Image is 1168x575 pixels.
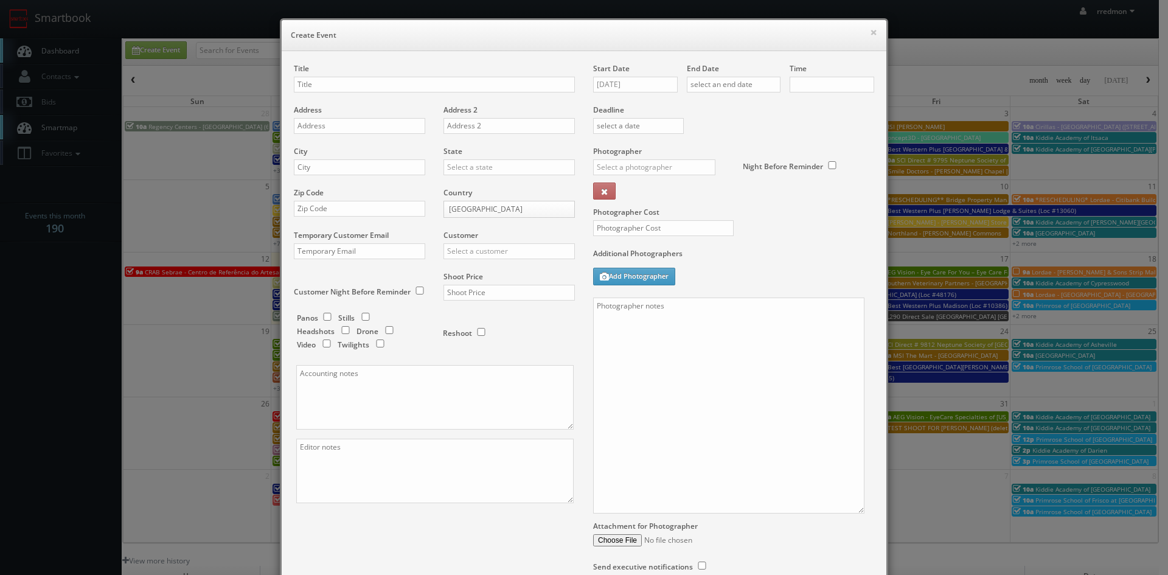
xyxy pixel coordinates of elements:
[338,340,369,350] label: Twilights
[584,207,883,217] label: Photographer Cost
[443,105,478,115] label: Address 2
[687,63,719,74] label: End Date
[870,28,877,37] button: ×
[687,77,780,92] input: select an end date
[443,159,575,175] input: Select a state
[291,29,877,41] h6: Create Event
[443,328,472,338] label: Reshoot
[449,201,558,217] span: [GEOGRAPHIC_DATA]
[294,63,309,74] label: Title
[593,159,715,175] input: Select a photographer
[443,118,575,134] input: Address 2
[294,201,425,217] input: Zip Code
[294,187,324,198] label: Zip Code
[593,521,698,531] label: Attachment for Photographer
[593,248,874,265] label: Additional Photographers
[294,287,411,297] label: Customer Night Before Reminder
[294,105,322,115] label: Address
[743,161,823,172] label: Night Before Reminder
[294,118,425,134] input: Address
[297,313,318,323] label: Panos
[790,63,807,74] label: Time
[593,562,693,572] label: Send executive notifications
[294,243,425,259] input: Temporary Email
[294,230,389,240] label: Temporary Customer Email
[593,268,675,285] button: Add Photographer
[338,313,355,323] label: Stills
[297,326,335,336] label: Headshots
[584,105,883,115] label: Deadline
[294,77,575,92] input: Title
[443,285,575,301] input: Shoot Price
[356,326,378,336] label: Drone
[443,201,575,218] a: [GEOGRAPHIC_DATA]
[443,187,472,198] label: Country
[294,146,307,156] label: City
[443,243,575,259] input: Select a customer
[593,63,630,74] label: Start Date
[443,271,483,282] label: Shoot Price
[297,340,316,350] label: Video
[294,159,425,175] input: City
[593,220,734,236] input: Photographer Cost
[593,146,642,156] label: Photographer
[593,118,684,134] input: select a date
[443,230,478,240] label: Customer
[443,146,462,156] label: State
[593,77,678,92] input: select a date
